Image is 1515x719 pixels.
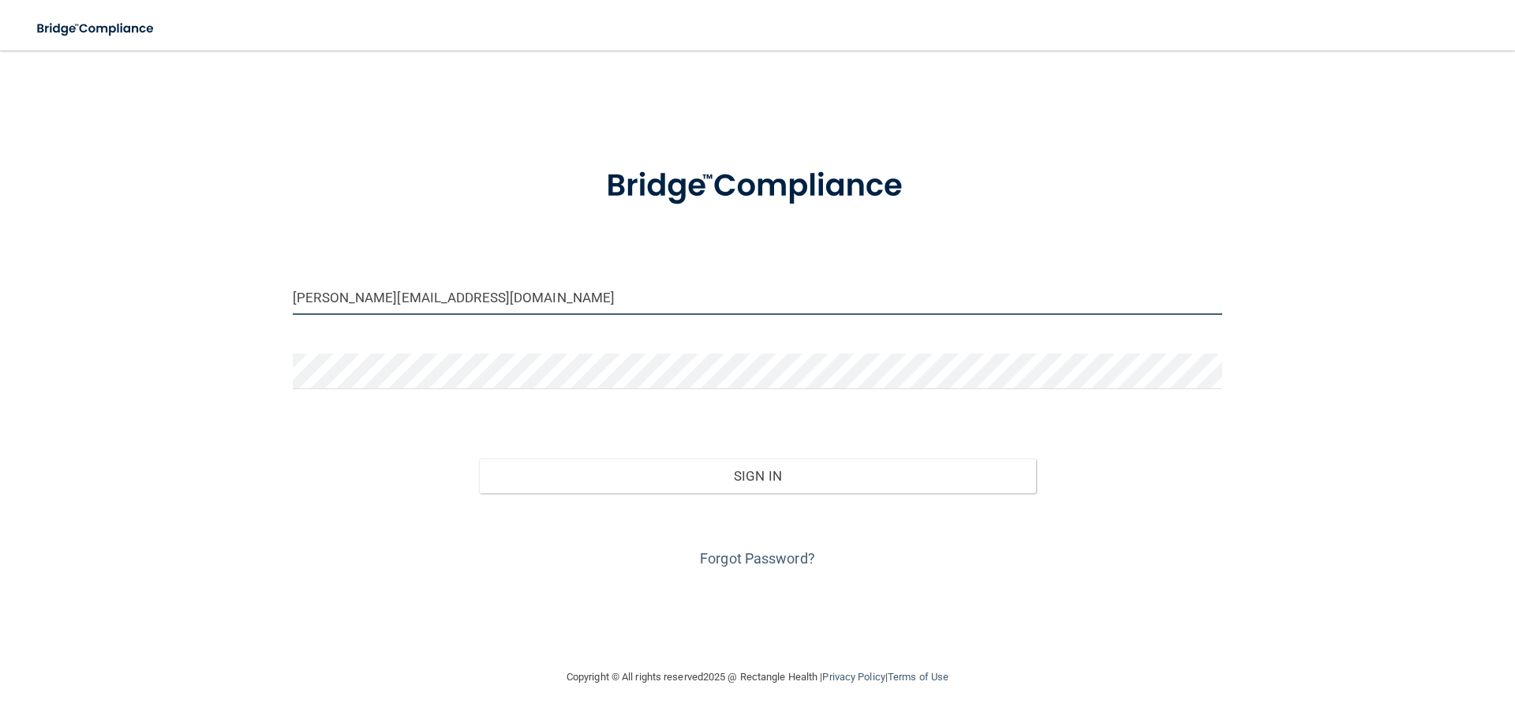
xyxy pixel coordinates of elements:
[293,279,1222,315] input: Email
[479,459,1037,493] button: Sign In
[469,652,1046,702] div: Copyright © All rights reserved 2025 @ Rectangle Health | |
[888,671,948,683] a: Terms of Use
[24,13,169,45] img: bridge_compliance_login_screen.278c3ca4.svg
[822,671,885,683] a: Privacy Policy
[700,550,815,567] a: Forgot Password?
[574,145,941,227] img: bridge_compliance_login_screen.278c3ca4.svg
